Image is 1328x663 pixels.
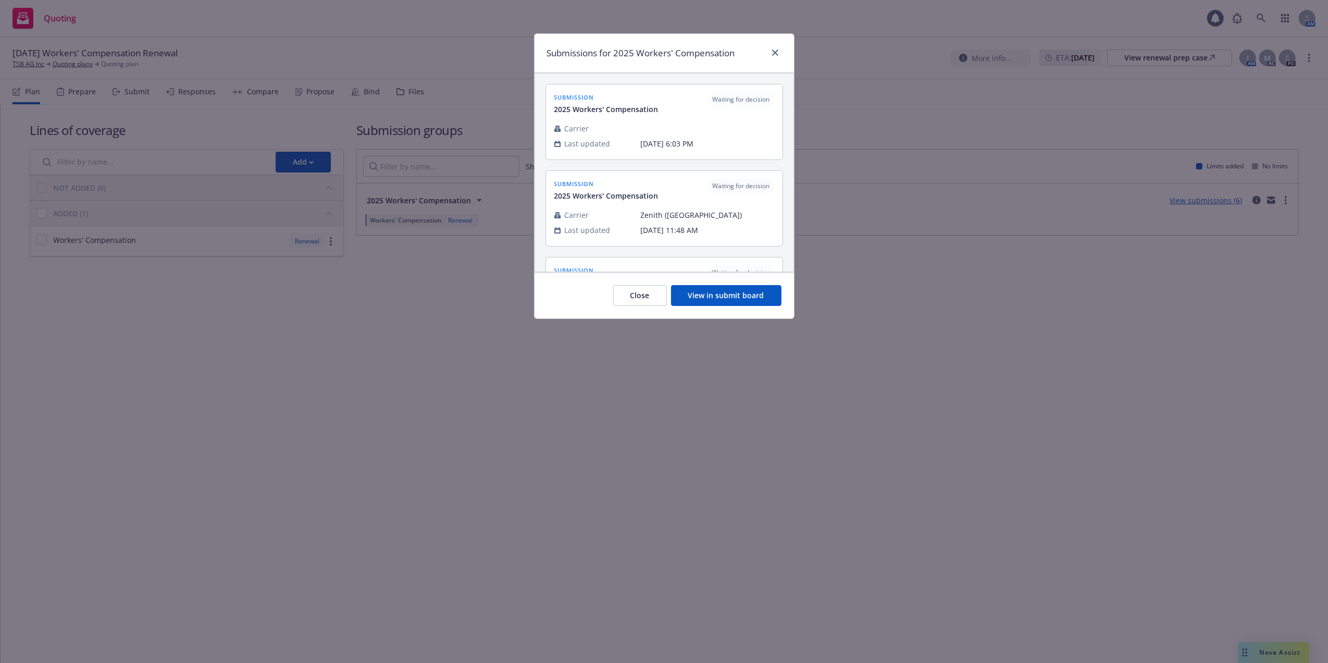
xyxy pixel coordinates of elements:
button: Close [613,285,667,306]
span: Zenith ([GEOGRAPHIC_DATA]) [641,210,774,220]
button: View in submit board [671,285,781,306]
span: submission [554,93,659,102]
span: Last updated [565,138,611,149]
span: Carrier [565,210,589,220]
span: submission [554,266,659,275]
span: [DATE] 11:48 AM [641,225,774,236]
span: Carrier [565,123,589,134]
span: Waiting for decision [713,95,770,104]
span: Waiting for decision [713,181,770,191]
a: close [769,46,781,59]
span: Last updated [565,225,611,236]
h1: Submissions for 2025 Workers' Compensation [547,46,735,60]
span: [DATE] 6:03 PM [641,138,774,149]
span: Waiting for decision [713,268,770,277]
span: 2025 Workers' Compensation [554,104,659,115]
span: 2025 Workers' Compensation [554,190,659,201]
span: submission [554,179,659,188]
